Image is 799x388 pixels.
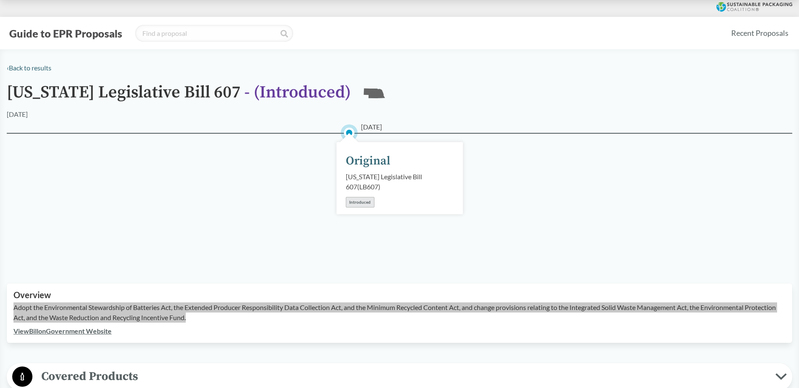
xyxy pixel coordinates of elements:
[7,109,28,119] div: [DATE]
[727,24,792,43] a: Recent Proposals
[346,197,374,207] div: Introduced
[13,290,786,300] h2: Overview
[346,172,454,192] div: [US_STATE] Legislative Bill 607 ( LB607 )
[361,122,382,132] span: [DATE]
[7,27,125,40] button: Guide to EPR Proposals
[7,64,51,72] a: ‹Back to results
[13,302,786,323] p: Adopt the Environmental Stewardship of Batteries Act, the Extended Producer Responsibility Data C...
[244,82,351,103] span: - ( Introduced )
[13,327,112,335] a: ViewBillonGovernment Website
[32,367,775,386] span: Covered Products
[135,25,293,42] input: Find a proposal
[10,366,789,388] button: Covered Products
[7,83,351,109] h1: [US_STATE] Legislative Bill 607
[346,152,390,170] div: Original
